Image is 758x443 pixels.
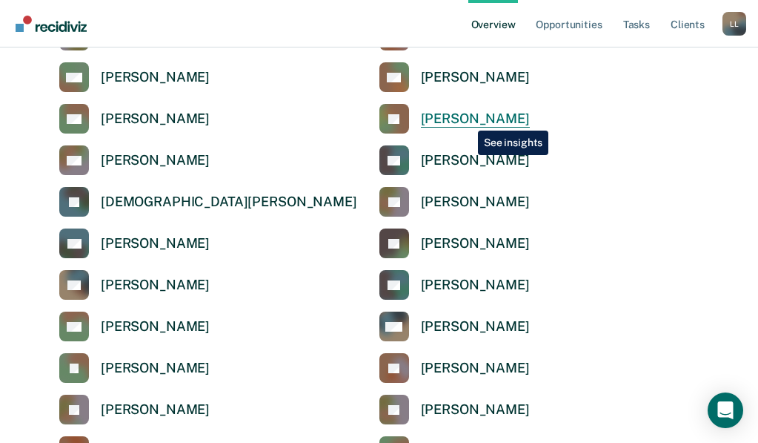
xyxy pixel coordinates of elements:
[101,152,210,169] div: [PERSON_NAME]
[101,360,210,377] div: [PERSON_NAME]
[379,353,530,383] a: [PERSON_NAME]
[101,111,210,128] div: [PERSON_NAME]
[59,353,210,383] a: [PERSON_NAME]
[59,62,210,92] a: [PERSON_NAME]
[421,235,530,252] div: [PERSON_NAME]
[379,145,530,175] a: [PERSON_NAME]
[379,62,530,92] a: [PERSON_NAME]
[59,187,357,217] a: [DEMOGRAPHIC_DATA][PERSON_NAME]
[421,69,530,86] div: [PERSON_NAME]
[101,401,210,419] div: [PERSON_NAME]
[59,145,210,175] a: [PERSON_NAME]
[379,312,530,341] a: [PERSON_NAME]
[421,111,530,128] div: [PERSON_NAME]
[101,69,210,86] div: [PERSON_NAME]
[59,229,210,258] a: [PERSON_NAME]
[379,104,530,134] a: [PERSON_NAME]
[101,277,210,294] div: [PERSON_NAME]
[379,395,530,424] a: [PERSON_NAME]
[16,16,87,32] img: Recidiviz
[101,318,210,335] div: [PERSON_NAME]
[59,270,210,300] a: [PERSON_NAME]
[421,277,530,294] div: [PERSON_NAME]
[421,401,530,419] div: [PERSON_NAME]
[59,104,210,134] a: [PERSON_NAME]
[379,187,530,217] a: [PERSON_NAME]
[59,395,210,424] a: [PERSON_NAME]
[722,12,746,36] button: Profile dropdown button
[379,270,530,300] a: [PERSON_NAME]
[722,12,746,36] div: L L
[379,229,530,258] a: [PERSON_NAME]
[421,318,530,335] div: [PERSON_NAME]
[421,360,530,377] div: [PERSON_NAME]
[421,194,530,211] div: [PERSON_NAME]
[101,235,210,252] div: [PERSON_NAME]
[101,194,357,211] div: [DEMOGRAPHIC_DATA][PERSON_NAME]
[708,393,743,428] div: Open Intercom Messenger
[59,312,210,341] a: [PERSON_NAME]
[421,152,530,169] div: [PERSON_NAME]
